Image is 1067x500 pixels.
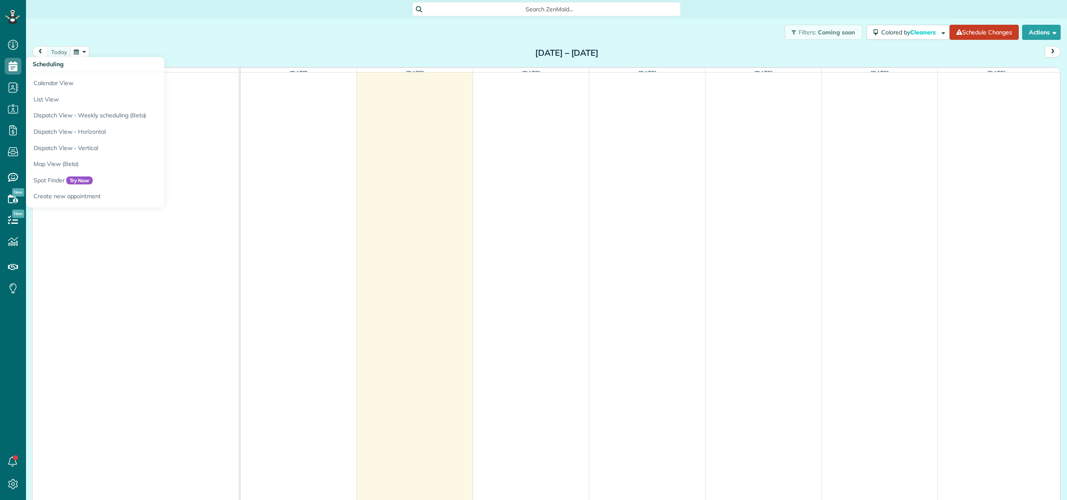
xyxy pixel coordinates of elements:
button: Colored byCleaners [867,25,950,40]
button: prev [32,46,48,57]
h2: [DATE] – [DATE] [515,48,619,57]
span: Cleaners [910,28,937,36]
span: Filters: [799,28,816,36]
span: Scheduling [33,60,64,68]
span: [DATE] [637,70,658,76]
a: Schedule Changes [950,25,1019,40]
span: Try Now [66,176,93,185]
a: List View [26,91,236,108]
span: [DATE] [288,70,310,76]
a: Calendar View [26,72,236,91]
span: [DATE] [753,70,774,76]
a: Create new appointment [26,188,236,207]
span: [DATE] [404,70,426,76]
button: next [1045,46,1061,57]
a: Dispatch View - Vertical [26,140,236,156]
a: Dispatch View - Horizontal [26,124,236,140]
span: [DATE] [986,70,1007,76]
span: New [12,210,24,218]
button: Actions [1022,25,1061,40]
a: Map View (Beta) [26,156,236,172]
span: [DATE] [520,70,542,76]
a: Dispatch View - Weekly scheduling (Beta) [26,107,236,124]
span: Colored by [881,28,939,36]
span: Coming soon [818,28,856,36]
span: [DATE] [869,70,890,76]
span: New [12,188,24,197]
a: Spot FinderTry Now [26,172,236,189]
button: today [47,46,71,57]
